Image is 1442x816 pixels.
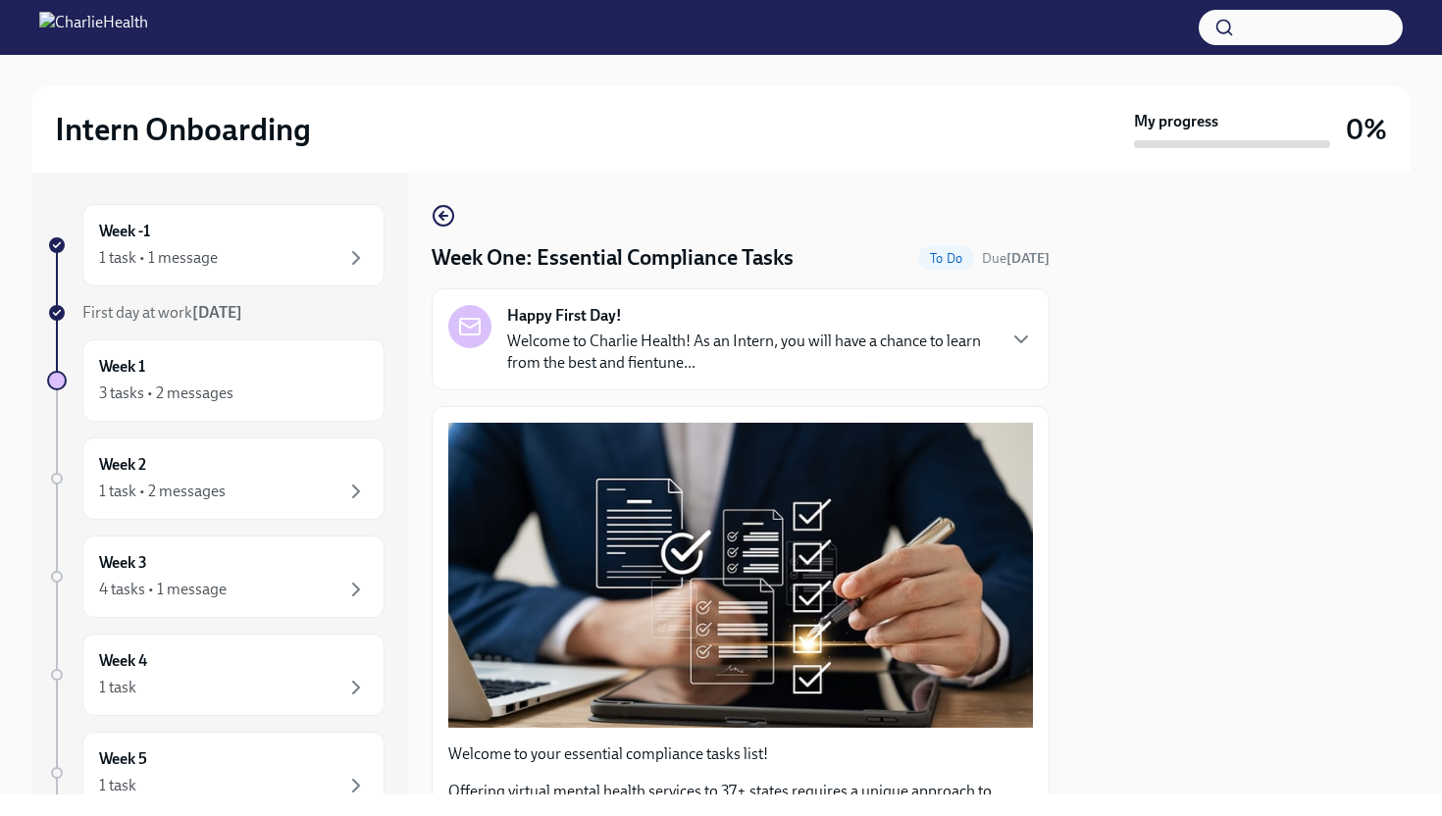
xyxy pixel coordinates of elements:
[918,251,974,266] span: To Do
[47,634,385,716] a: Week 41 task
[448,743,1033,765] p: Welcome to your essential compliance tasks list!
[99,481,226,502] div: 1 task • 2 messages
[448,423,1033,728] button: Zoom image
[47,535,385,618] a: Week 34 tasks • 1 message
[99,221,150,242] h6: Week -1
[47,204,385,286] a: Week -11 task • 1 message
[47,339,385,422] a: Week 13 tasks • 2 messages
[982,249,1050,268] span: September 22nd, 2025 07:00
[99,454,146,476] h6: Week 2
[47,302,385,324] a: First day at work[DATE]
[507,305,622,327] strong: Happy First Day!
[99,382,233,404] div: 3 tasks • 2 messages
[99,579,227,600] div: 4 tasks • 1 message
[192,303,242,322] strong: [DATE]
[39,12,148,43] img: CharlieHealth
[1006,250,1050,267] strong: [DATE]
[47,437,385,520] a: Week 21 task • 2 messages
[82,303,242,322] span: First day at work
[99,650,147,672] h6: Week 4
[507,331,994,374] p: Welcome to Charlie Health! As an Intern, you will have a chance to learn from the best and fientu...
[982,250,1050,267] span: Due
[99,356,145,378] h6: Week 1
[1134,111,1218,132] strong: My progress
[99,247,218,269] div: 1 task • 1 message
[432,243,794,273] h4: Week One: Essential Compliance Tasks
[47,732,385,814] a: Week 51 task
[55,110,311,149] h2: Intern Onboarding
[99,775,136,796] div: 1 task
[99,552,147,574] h6: Week 3
[99,748,147,770] h6: Week 5
[99,677,136,698] div: 1 task
[1346,112,1387,147] h3: 0%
